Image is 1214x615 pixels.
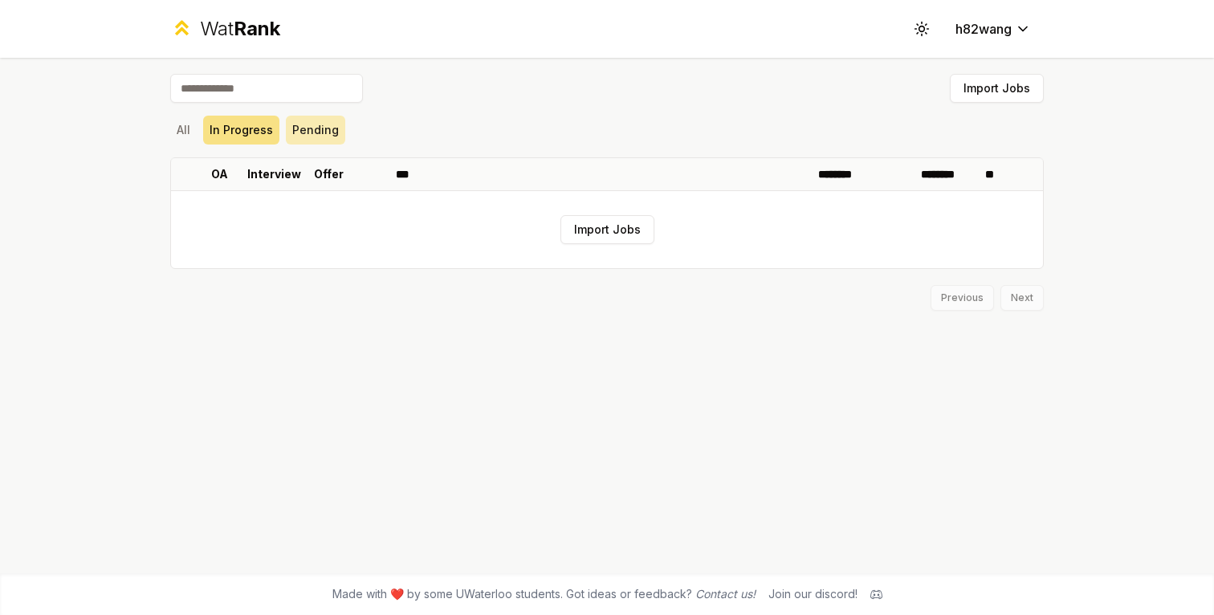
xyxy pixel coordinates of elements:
[950,74,1044,103] button: Import Jobs
[211,166,228,182] p: OA
[200,16,280,42] div: Wat
[314,166,344,182] p: Offer
[560,215,654,244] button: Import Jobs
[695,587,756,601] a: Contact us!
[286,116,345,145] button: Pending
[247,166,301,182] p: Interview
[768,586,858,602] div: Join our discord!
[943,14,1044,43] button: h82wang
[332,586,756,602] span: Made with ❤️ by some UWaterloo students. Got ideas or feedback?
[170,16,280,42] a: WatRank
[170,116,197,145] button: All
[203,116,279,145] button: In Progress
[234,17,280,40] span: Rank
[955,19,1012,39] span: h82wang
